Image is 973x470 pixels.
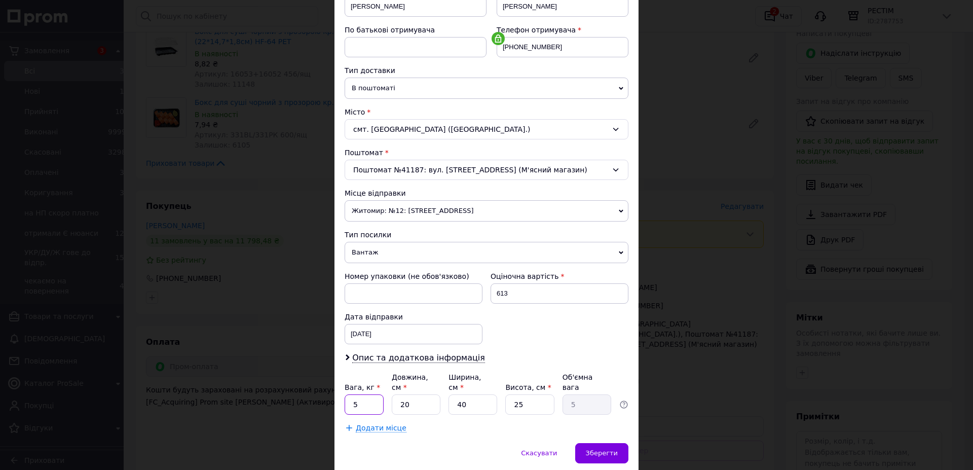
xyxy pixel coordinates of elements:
span: Зберегти [586,449,618,457]
span: Опис та додаткова інформація [352,353,485,363]
span: Місце відправки [345,189,406,197]
label: Ширина, см [448,373,481,391]
div: Місто [345,107,628,117]
span: По батькові отримувача [345,26,435,34]
span: Тип посилки [345,231,391,239]
span: В поштоматі [345,78,628,99]
div: Об'ємна вага [563,372,611,392]
label: Вага, кг [345,383,380,391]
label: Довжина, см [392,373,428,391]
span: Додати місце [356,424,406,432]
div: Дата відправки [345,312,482,322]
span: Вантаж [345,242,628,263]
span: Тип доставки [345,66,395,75]
span: Телефон отримувача [497,26,576,34]
input: +380 [497,37,628,57]
label: Висота, см [505,383,551,391]
div: Поштомат №41187: вул. [STREET_ADDRESS] (М'ясний магазин) [345,160,628,180]
span: Житомир: №12: [STREET_ADDRESS] [345,200,628,222]
div: Номер упаковки (не обов'язково) [345,271,482,281]
div: Оціночна вартість [491,271,628,281]
div: смт. [GEOGRAPHIC_DATA] ([GEOGRAPHIC_DATA].) [345,119,628,139]
div: Поштомат [345,148,628,158]
span: Скасувати [521,449,557,457]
